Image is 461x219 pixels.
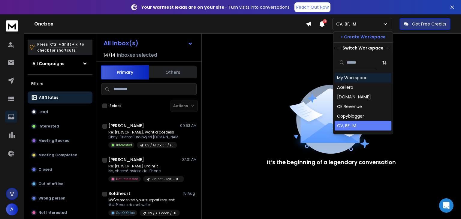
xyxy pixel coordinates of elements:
p: Reach Out Now [296,4,329,10]
div: Cynethiq [337,132,356,138]
p: --- Switch Workspace --- [334,45,392,51]
h1: Onebox [34,20,306,28]
span: Ctrl + Shift + k [49,41,78,48]
button: Meeting Completed [28,149,92,161]
div: Axellero [337,84,353,90]
p: 15 Aug [183,191,197,196]
p: All Status [39,95,58,100]
button: Lead [28,106,92,118]
button: Meeting Booked [28,135,92,147]
p: + Create Workspace [340,34,386,40]
p: Lead [38,109,48,114]
label: Select [110,103,121,108]
button: Wrong person [28,192,92,204]
button: + Create Workspace [333,31,393,42]
button: Primary [101,65,149,79]
p: CV / AI Coach / EU [148,211,176,215]
p: Press to check for shortcuts. [37,41,84,53]
p: Wrong person [38,196,65,201]
p: We've received your support request: [108,198,180,202]
p: Not Interested [38,210,67,215]
p: Meeting Completed [38,153,77,157]
p: Out Of Office [116,211,135,215]
button: Closed [28,163,92,175]
button: All Inbox(s) [99,37,198,49]
strong: Your warmest leads are on your site [141,4,224,10]
p: ## Please do not write [108,202,180,207]
div: [DOMAIN_NAME] [337,94,371,100]
p: CV / AI Coach / EU [145,143,173,148]
button: Others [149,66,197,79]
a: Reach Out Now [294,2,330,12]
p: No, cheers! Inviato da iPhone [108,169,180,173]
div: Copyblogger [337,113,364,119]
h1: All Campaigns [32,61,65,67]
button: All Campaigns [28,58,92,70]
p: Interested [38,124,59,129]
p: Interested [116,143,132,147]
h1: Boldheart [108,190,130,196]
p: Okay. OrientaEuro bv/srl [DOMAIN_NAME] TVA [108,135,180,139]
h3: Inboxes selected [117,52,157,59]
p: Not Interested [116,177,138,181]
p: Re: [PERSON_NAME], want a costless [108,130,180,135]
div: Open Intercom Messenger [439,198,453,213]
p: It’s the beginning of a legendary conversation [267,158,396,166]
h3: Filters [28,79,92,88]
p: 07:31 AM [182,157,197,162]
button: All Status [28,91,92,103]
p: Brainfit - B2C - Brain Battery - EU [152,177,180,181]
div: My Workspace [337,75,368,81]
button: Get Free Credits [399,18,450,30]
p: Closed [38,167,52,172]
p: CV, BF, IM [336,21,359,27]
span: 10 [323,19,327,23]
p: Get Free Credits [412,21,446,27]
p: Re: [PERSON_NAME] BrainFit - [108,164,180,169]
p: – Turn visits into conversations [141,4,290,10]
div: CV, BF, IM [337,123,356,129]
button: A [6,203,18,215]
p: Meeting Booked [38,138,70,143]
h1: All Inbox(s) [104,40,138,46]
span: 14 / 14 [104,52,116,59]
p: Out of office [38,181,63,186]
h1: [PERSON_NAME] [108,123,144,129]
button: Out of office [28,178,92,190]
button: Not Interested [28,207,92,219]
h1: [PERSON_NAME] [108,157,144,163]
button: Sort by Sort A-Z [378,57,390,69]
button: Interested [28,120,92,132]
div: CE Revenue [337,103,362,109]
img: logo [6,20,18,31]
p: 09:53 AM [180,123,197,128]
